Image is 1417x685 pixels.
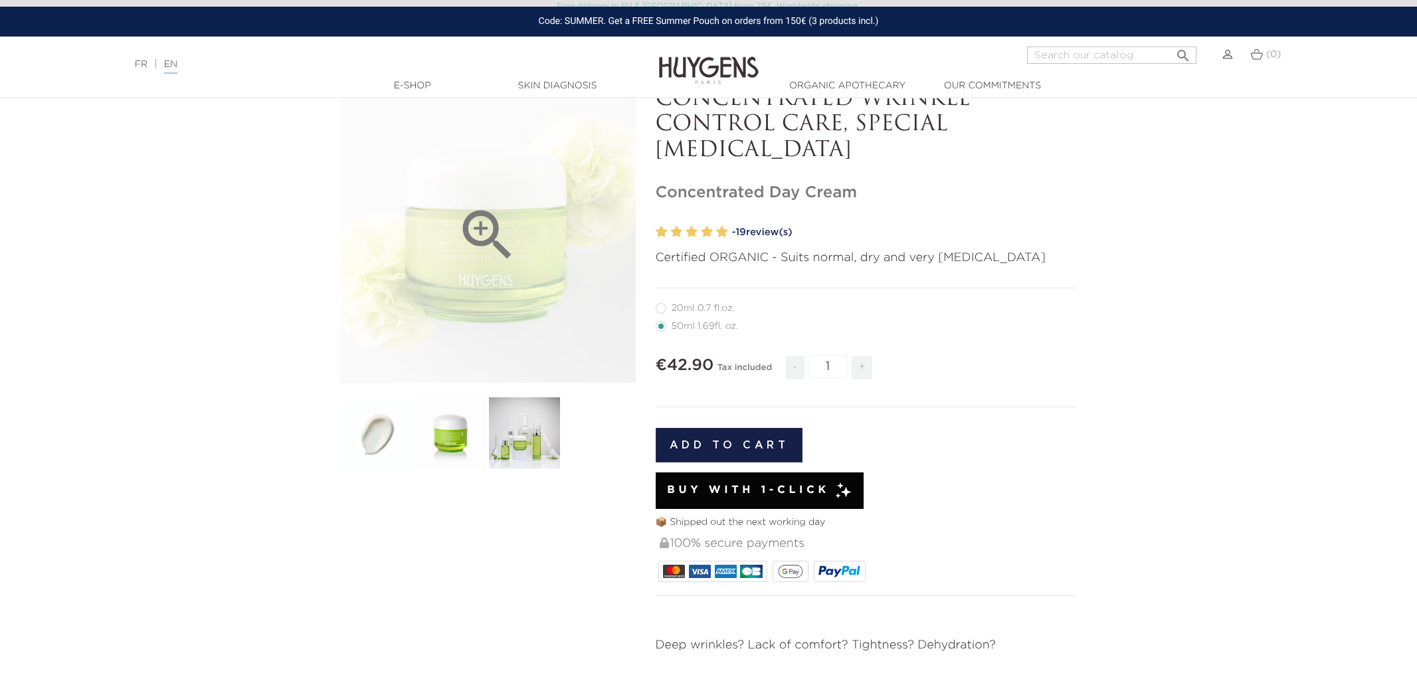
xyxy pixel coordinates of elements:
h1: Concentrated Day Cream [656,183,1078,203]
i:  [1175,44,1191,60]
p: CONCENTRATED WRINKLE CONTROL CARE, SPECIAL [MEDICAL_DATA] [656,87,1078,163]
input: Search [1027,47,1196,64]
button: Add to cart [656,428,803,462]
p: 📦 Shipped out the next working day [656,516,1078,530]
div: 100% secure payments [658,530,1078,558]
span: + [852,356,873,379]
a: E-Shop [346,79,479,93]
p: Deep wrinkles? Lack of comfort? Tightness? Dehydration? [656,636,1078,654]
label: 50ml 1.69fl. oz. [656,321,755,332]
span: 19 [735,227,746,237]
a: Our commitments [926,79,1059,93]
img: MASTERCARD [663,565,685,578]
button:  [1171,43,1195,60]
p: Certified ORGANIC - Suits normal, dry and very [MEDICAL_DATA] [656,249,1078,267]
a: FR [135,60,147,69]
img: AMEX [715,565,737,578]
i:  [454,202,521,268]
img: google_pay [778,565,803,578]
label: 20ml 0.7 fl.oz. [656,303,751,314]
img: VISA [689,565,711,578]
label: 2 [670,223,682,242]
img: CB_NATIONALE [740,565,762,578]
span: (0) [1266,50,1281,59]
a: Skin Diagnosis [491,79,624,93]
img: Huygens [659,35,759,86]
div: Tax included [717,353,772,389]
label: 1 [656,223,668,242]
a: Organic Apothecary [781,79,914,93]
span: - [786,356,804,379]
span: €42.90 [656,357,714,373]
label: 3 [686,223,698,242]
div: | [128,56,581,72]
img: 100% secure payments [660,538,669,548]
a: -19review(s) [732,223,1078,243]
input: Quantity [808,355,848,378]
label: 5 [716,223,728,242]
a: EN [164,60,177,74]
label: 4 [701,223,713,242]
